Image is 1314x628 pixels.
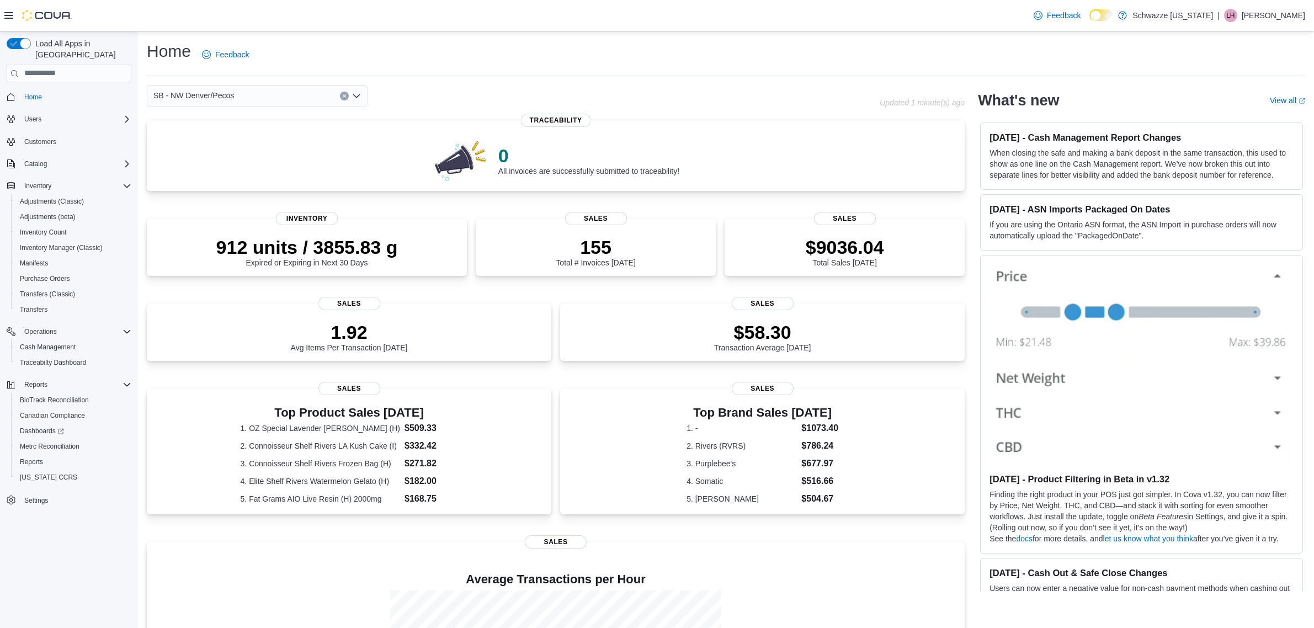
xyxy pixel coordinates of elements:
[20,228,67,237] span: Inventory Count
[15,393,131,407] span: BioTrack Reconciliation
[714,321,811,352] div: Transaction Average [DATE]
[241,440,400,451] dt: 2. Connoisseur Shelf Rivers LA Kush Cake (I)
[15,241,131,254] span: Inventory Manager (Classic)
[24,93,42,102] span: Home
[11,454,136,470] button: Reports
[156,573,956,586] h4: Average Transactions per Hour
[990,583,1294,616] p: Users can now enter a negative value for non-cash payment methods when cashing out or closing the...
[15,340,131,354] span: Cash Management
[498,145,679,167] p: 0
[1242,9,1305,22] p: [PERSON_NAME]
[732,297,794,310] span: Sales
[1029,4,1085,26] a: Feedback
[20,179,131,193] span: Inventory
[15,241,107,254] a: Inventory Manager (Classic)
[11,240,136,256] button: Inventory Manager (Classic)
[20,325,131,338] span: Operations
[20,259,48,268] span: Manifests
[2,178,136,194] button: Inventory
[11,225,136,240] button: Inventory Count
[801,475,838,488] dd: $516.66
[2,111,136,127] button: Users
[216,236,398,267] div: Expired or Expiring in Next 30 Days
[15,424,68,438] a: Dashboards
[198,44,253,66] a: Feedback
[1217,9,1220,22] p: |
[20,427,64,435] span: Dashboards
[801,457,838,470] dd: $677.97
[340,92,349,100] button: Clear input
[147,40,191,62] h1: Home
[15,409,131,422] span: Canadian Compliance
[241,423,400,434] dt: 1. OZ Special Lavender [PERSON_NAME] (H)
[806,236,884,258] p: $9036.04
[24,182,51,190] span: Inventory
[556,236,635,267] div: Total # Invoices [DATE]
[20,290,75,299] span: Transfers (Classic)
[20,325,61,338] button: Operations
[990,489,1294,533] p: Finding the right product in your POS just got simpler. In Cova v1.32, you can now filter by Pric...
[20,243,103,252] span: Inventory Manager (Classic)
[20,179,56,193] button: Inventory
[732,382,794,395] span: Sales
[405,475,457,488] dd: $182.00
[15,210,80,223] a: Adjustments (beta)
[20,358,86,367] span: Traceabilty Dashboard
[498,145,679,175] div: All invoices are successfully submitted to traceability!
[525,535,587,549] span: Sales
[990,567,1294,578] h3: [DATE] - Cash Out & Safe Close Changes
[20,197,84,206] span: Adjustments (Classic)
[978,92,1059,109] h2: What's new
[990,204,1294,215] h3: [DATE] - ASN Imports Packaged On Dates
[276,212,338,225] span: Inventory
[1224,9,1237,22] div: Lindsey Hudson
[15,440,131,453] span: Metrc Reconciliation
[20,396,89,405] span: BioTrack Reconciliation
[687,458,797,469] dt: 3. Purplebee's
[565,212,627,225] span: Sales
[20,305,47,314] span: Transfers
[11,286,136,302] button: Transfers (Classic)
[24,380,47,389] span: Reports
[801,422,838,435] dd: $1073.40
[990,132,1294,143] h3: [DATE] - Cash Management Report Changes
[990,473,1294,485] h3: [DATE] - Product Filtering in Beta in v1.32
[687,406,838,419] h3: Top Brand Sales [DATE]
[687,476,797,487] dt: 4. Somatic
[20,90,131,104] span: Home
[20,494,52,507] a: Settings
[11,392,136,408] button: BioTrack Reconciliation
[15,195,131,208] span: Adjustments (Classic)
[15,393,93,407] a: BioTrack Reconciliation
[11,194,136,209] button: Adjustments (Classic)
[2,134,136,150] button: Customers
[2,492,136,508] button: Settings
[15,257,131,270] span: Manifests
[20,457,43,466] span: Reports
[318,382,380,395] span: Sales
[15,303,131,316] span: Transfers
[7,84,131,537] nav: Complex example
[11,271,136,286] button: Purchase Orders
[801,439,838,453] dd: $786.24
[806,236,884,267] div: Total Sales [DATE]
[687,440,797,451] dt: 2. Rivers (RVRS)
[814,212,876,225] span: Sales
[15,455,131,469] span: Reports
[291,321,408,343] p: 1.92
[20,135,131,148] span: Customers
[15,356,91,369] a: Traceabilty Dashboard
[24,327,57,336] span: Operations
[24,159,47,168] span: Catalog
[11,423,136,439] a: Dashboards
[405,492,457,505] dd: $168.75
[2,324,136,339] button: Operations
[20,157,51,171] button: Catalog
[15,303,52,316] a: Transfers
[2,89,136,105] button: Home
[1226,9,1235,22] span: LH
[15,424,131,438] span: Dashboards
[24,137,56,146] span: Customers
[241,476,400,487] dt: 4. Elite Shelf Rivers Watermelon Gelato (H)
[1299,98,1305,104] svg: External link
